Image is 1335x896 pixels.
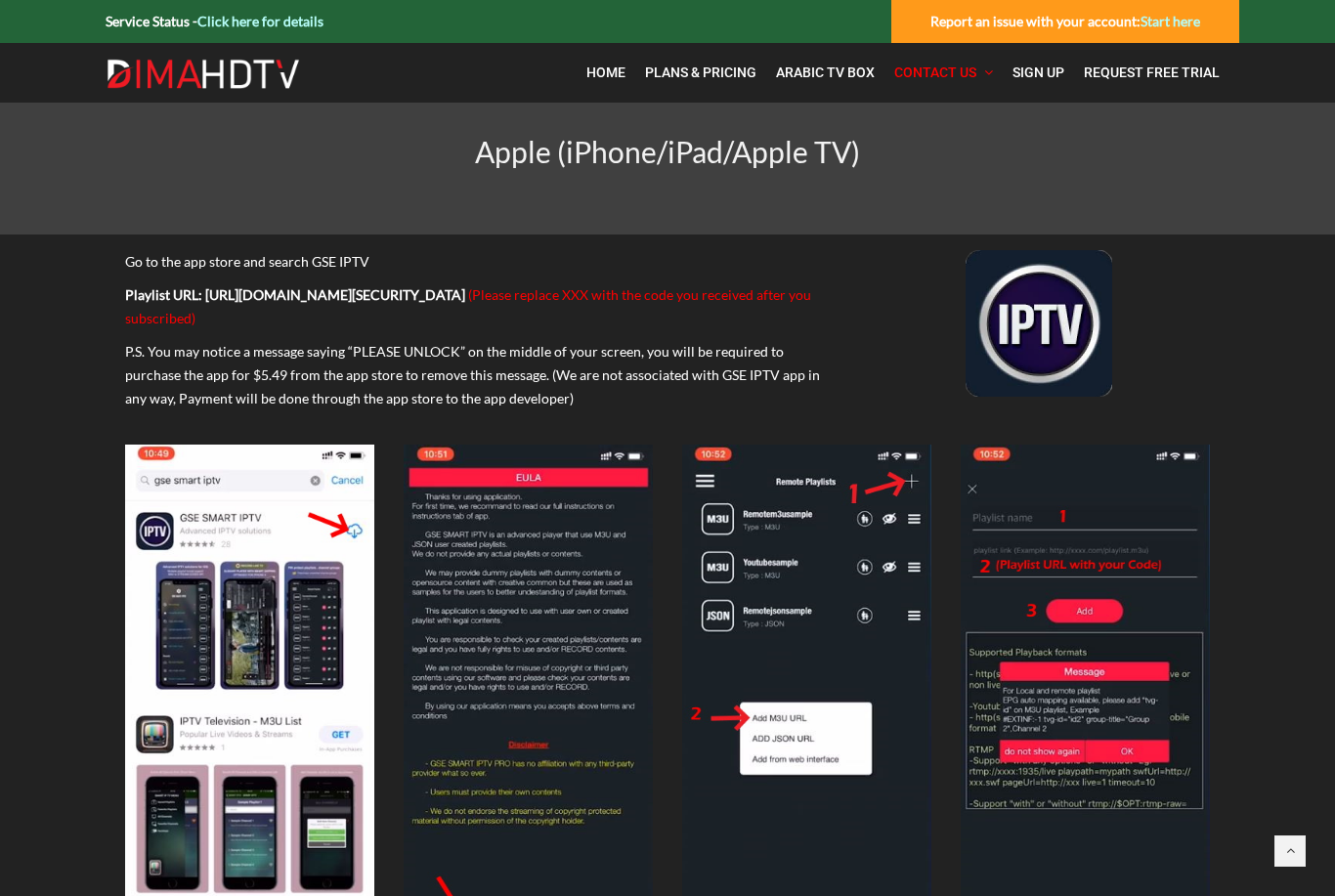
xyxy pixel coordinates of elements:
a: Home [577,53,635,93]
span: Home [586,64,625,80]
span: Plans & Pricing [645,64,756,80]
span: Request Free Trial [1084,64,1220,80]
span: Arabic TV Box [776,64,875,80]
span: Go to the app store and search GSE IPTV [125,253,369,270]
span: Apple (iPhone/iPad/Apple TV) [475,134,860,169]
a: Click here for details [197,13,323,29]
a: Arabic TV Box [766,53,884,93]
span: Sign Up [1012,64,1064,80]
strong: Report an issue with your account: [930,13,1200,29]
img: Dima HDTV [106,59,301,90]
a: Plans & Pricing [635,53,766,93]
a: Back to top [1274,835,1306,867]
a: Contact Us [884,53,1003,93]
span: P.S. You may notice a message saying “PLEASE UNLOCK” on the middle of your screen, you will be re... [125,343,820,406]
a: Request Free Trial [1074,53,1229,93]
a: Start here [1141,13,1200,29]
b: Playlist URL: [URL][DOMAIN_NAME][SECURITY_DATA] [125,286,465,303]
span: (Please replace XXX with the code you received after you subscribed) [125,286,811,326]
a: Sign Up [1003,53,1074,93]
span: Contact Us [894,64,976,80]
strong: Service Status - [106,13,323,29]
